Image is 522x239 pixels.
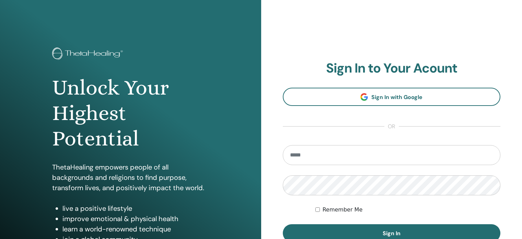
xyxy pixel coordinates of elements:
[283,61,501,76] h2: Sign In to Your Acount
[52,75,209,152] h1: Unlock Your Highest Potential
[52,162,209,193] p: ThetaHealing empowers people of all backgrounds and religions to find purpose, transform lives, a...
[62,214,209,224] li: improve emotional & physical health
[283,88,501,106] a: Sign In with Google
[315,206,500,214] div: Keep me authenticated indefinitely or until I manually logout
[62,224,209,234] li: learn a world-renowned technique
[371,94,422,101] span: Sign In with Google
[323,206,363,214] label: Remember Me
[383,230,401,237] span: Sign In
[62,203,209,214] li: live a positive lifestyle
[384,122,399,131] span: or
